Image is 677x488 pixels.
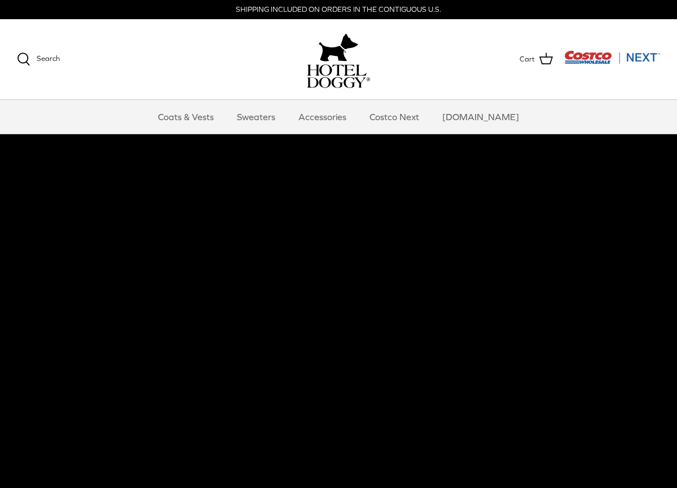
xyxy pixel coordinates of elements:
[564,58,660,66] a: Visit Costco Next
[307,30,370,88] a: hoteldoggy.com hoteldoggycom
[37,54,60,63] span: Search
[359,100,429,134] a: Costco Next
[319,30,358,64] img: hoteldoggy.com
[520,54,535,65] span: Cart
[288,100,357,134] a: Accessories
[148,100,224,134] a: Coats & Vests
[432,100,529,134] a: [DOMAIN_NAME]
[227,100,285,134] a: Sweaters
[307,64,370,88] img: hoteldoggycom
[564,50,660,64] img: Costco Next
[17,52,60,66] a: Search
[520,52,553,67] a: Cart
